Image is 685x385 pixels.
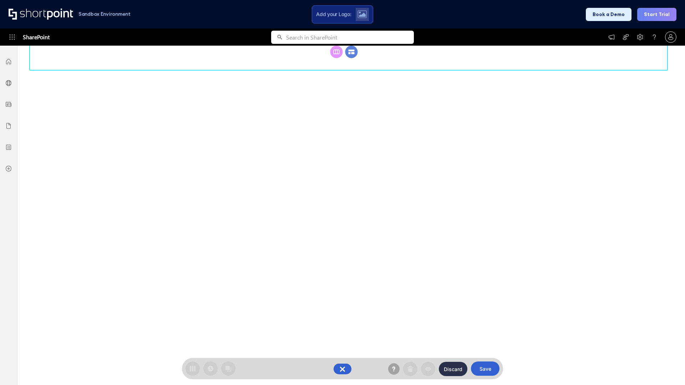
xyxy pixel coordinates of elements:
iframe: Chat Widget [649,351,685,385]
input: Search in SharePoint [286,31,414,44]
span: Add your Logo: [316,11,351,17]
button: Discard [439,362,467,376]
button: Book a Demo [586,8,631,21]
span: SharePoint [23,29,50,46]
h1: Sandbox Environment [78,12,131,16]
button: Start Trial [637,8,676,21]
button: Save [471,361,499,376]
img: Upload logo [357,10,367,18]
